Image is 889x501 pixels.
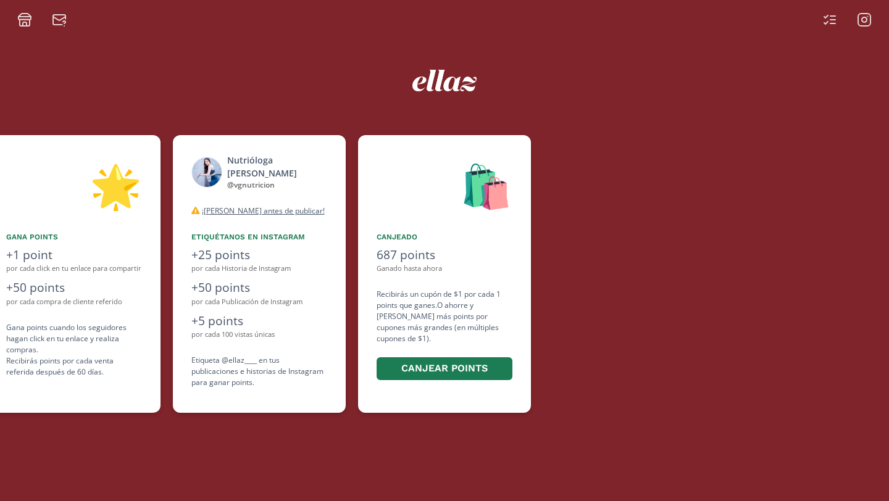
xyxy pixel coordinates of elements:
[6,231,142,242] div: Gana points
[191,329,327,340] div: por cada 100 vistas únicas
[191,263,327,274] div: por cada Historia de Instagram
[377,357,512,380] button: Canjear points
[6,263,142,274] div: por cada click en tu enlace para compartir
[191,231,327,242] div: Etiquétanos en Instagram
[6,154,142,217] div: 🌟
[191,312,327,330] div: +5 points
[191,157,222,188] img: 335926460_244877067895799_843587649262282083_n.jpg
[191,246,327,264] div: +25 points
[377,154,512,217] div: 🛍️
[191,279,327,297] div: +50 points
[377,263,512,274] div: Ganado hasta ahora
[6,279,142,297] div: +50 points
[227,154,327,180] div: Nutrióloga [PERSON_NAME]
[377,231,512,242] div: Canjeado
[191,355,327,388] div: Etiqueta @ellaz____ en tus publicaciones e historias de Instagram para ganar points.
[6,246,142,264] div: +1 point
[377,289,512,382] div: Recibirás un cupón de $1 por cada 1 points que ganes. O ahorre y [PERSON_NAME] más points por cup...
[412,70,477,91] img: ew9eVGDHp6dD
[191,297,327,307] div: por cada Publicación de Instagram
[6,297,142,307] div: por cada compra de cliente referido
[202,205,325,216] u: ¡[PERSON_NAME] antes de publicar!
[6,322,142,378] div: Gana points cuando los seguidores hagan click en tu enlace y realiza compras . Recibirás points p...
[227,180,327,191] div: @ vgnutricion
[377,246,512,264] div: 687 points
